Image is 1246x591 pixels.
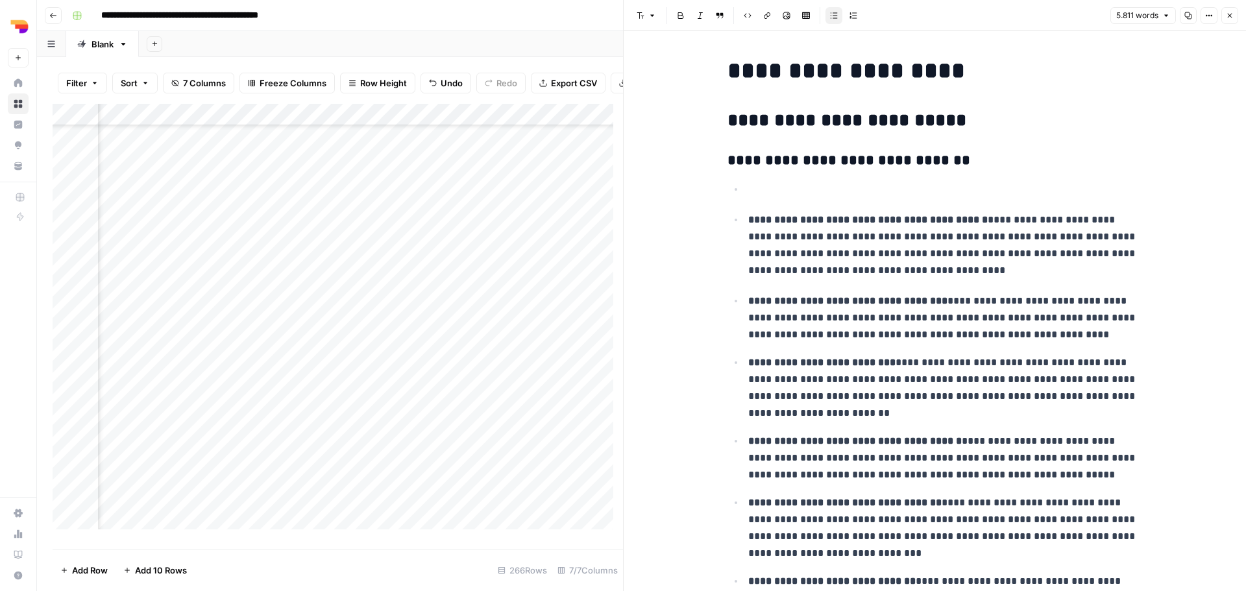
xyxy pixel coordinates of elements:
[183,77,226,90] span: 7 Columns
[121,77,138,90] span: Sort
[72,564,108,577] span: Add Row
[135,564,187,577] span: Add 10 Rows
[531,73,605,93] button: Export CSV
[66,77,87,90] span: Filter
[8,503,29,524] a: Settings
[496,77,517,90] span: Redo
[8,10,29,43] button: Workspace: Depends
[8,15,31,38] img: Depends Logo
[476,73,526,93] button: Redo
[8,524,29,544] a: Usage
[8,135,29,156] a: Opportunities
[66,31,139,57] a: Blank
[8,565,29,586] button: Help + Support
[8,73,29,93] a: Home
[239,73,335,93] button: Freeze Columns
[493,560,552,581] div: 266 Rows
[552,560,623,581] div: 7/7 Columns
[360,77,407,90] span: Row Height
[1116,10,1158,21] span: 5.811 words
[116,560,195,581] button: Add 10 Rows
[441,77,463,90] span: Undo
[8,544,29,565] a: Learning Hub
[112,73,158,93] button: Sort
[1110,7,1176,24] button: 5.811 words
[340,73,415,93] button: Row Height
[53,560,116,581] button: Add Row
[551,77,597,90] span: Export CSV
[92,38,114,51] div: Blank
[8,156,29,176] a: Your Data
[8,93,29,114] a: Browse
[421,73,471,93] button: Undo
[260,77,326,90] span: Freeze Columns
[58,73,107,93] button: Filter
[163,73,234,93] button: 7 Columns
[8,114,29,135] a: Insights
